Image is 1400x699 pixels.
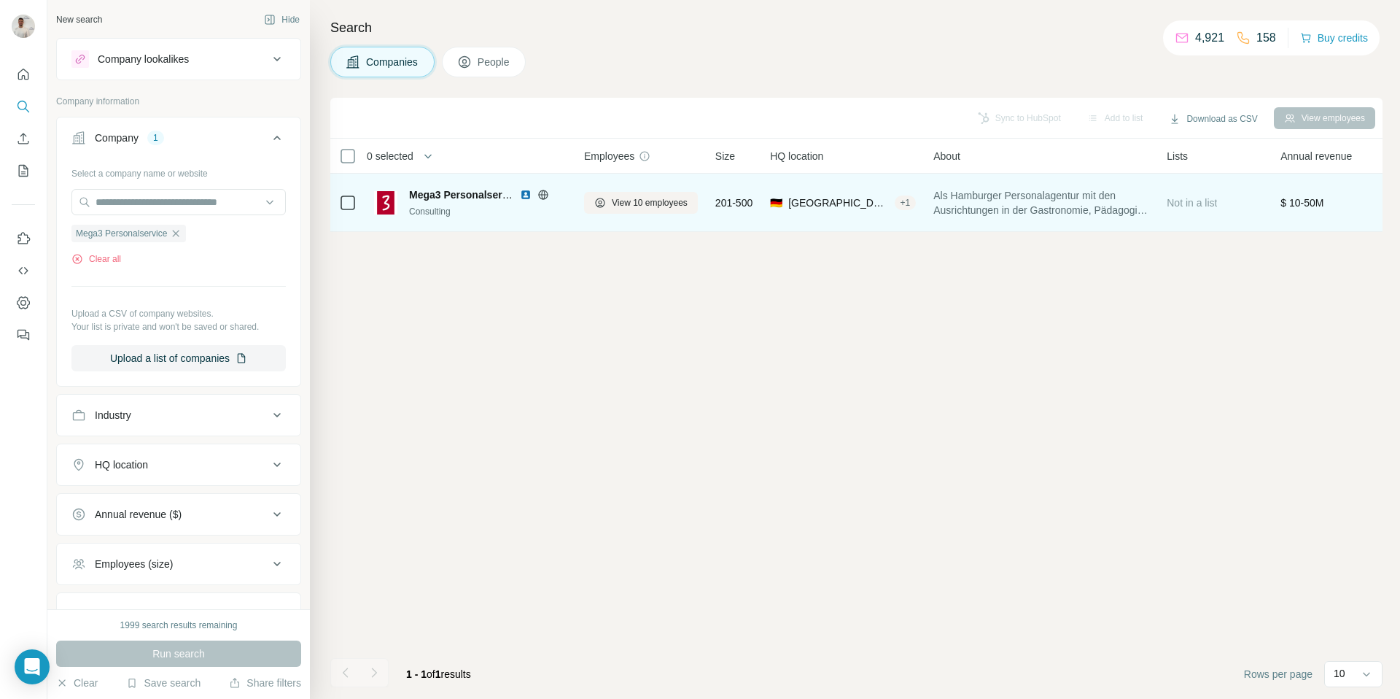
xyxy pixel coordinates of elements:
img: Avatar [12,15,35,38]
span: Mega3 Personalservice [409,189,522,201]
button: Use Surfe on LinkedIn [12,225,35,252]
span: 1 [435,668,441,680]
button: Company lookalikes [57,42,300,77]
button: Enrich CSV [12,125,35,152]
button: Buy credits [1300,28,1368,48]
div: Consulting [409,205,567,218]
span: 🇩🇪 [770,196,782,210]
button: Employees (size) [57,547,300,582]
span: About [933,149,960,163]
button: Save search [126,676,201,690]
h4: Search [330,18,1382,38]
button: HQ location [57,447,300,482]
span: Size [715,149,735,163]
span: Not in a list [1167,197,1217,209]
button: Clear all [71,252,121,266]
button: Technologies [57,596,300,631]
div: Industry [95,408,131,422]
span: View 10 employees [612,196,688,209]
div: + 1 [895,196,917,209]
div: Company [95,131,139,145]
button: Use Surfe API [12,258,35,284]
p: 4,921 [1195,29,1224,47]
span: Lists [1167,149,1188,163]
span: Mega3 Personalservice [76,227,167,240]
span: HQ location [770,149,823,163]
button: Hide [254,9,310,31]
button: View 10 employees [584,192,698,214]
button: Download as CSV [1159,108,1267,130]
p: Company information [56,95,301,108]
span: Companies [366,55,419,69]
p: Your list is private and won't be saved or shared. [71,320,286,333]
div: New search [56,13,102,26]
div: Employees (size) [95,557,173,571]
p: 10 [1334,666,1345,681]
p: 158 [1256,29,1276,47]
button: Clear [56,676,98,690]
img: LinkedIn logo [520,189,532,201]
div: 1 [147,131,164,144]
span: Rows per page [1244,667,1312,681]
span: of [427,668,435,680]
button: Industry [57,398,300,433]
div: HQ location [95,457,148,472]
div: Company lookalikes [98,52,189,66]
div: Open Intercom Messenger [15,649,50,684]
button: Company1 [57,120,300,161]
span: 201-500 [715,196,752,210]
img: Logo of Mega3 Personalservice [374,191,397,215]
button: Share filters [229,676,301,690]
button: My lists [12,158,35,184]
div: Technologies [95,606,155,621]
span: Employees [584,149,634,163]
span: Annual revenue [1280,149,1352,163]
p: Upload a CSV of company websites. [71,307,286,320]
button: Quick start [12,61,35,88]
span: 0 selected [367,149,413,163]
span: Als Hamburger Personalagentur mit den Ausrichtungen in der Gastronomie, Pädagogik und Pflege bera... [933,188,1149,217]
span: [GEOGRAPHIC_DATA], [GEOGRAPHIC_DATA] [788,196,888,210]
button: Search [12,93,35,120]
button: Feedback [12,322,35,348]
button: Annual revenue ($) [57,497,300,532]
span: results [406,668,471,680]
div: Select a company name or website [71,161,286,180]
span: People [478,55,511,69]
button: Dashboard [12,290,35,316]
button: Upload a list of companies [71,345,286,371]
span: $ 10-50M [1280,197,1323,209]
div: Annual revenue ($) [95,507,182,522]
span: 1 - 1 [406,668,427,680]
div: 1999 search results remaining [120,619,238,632]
